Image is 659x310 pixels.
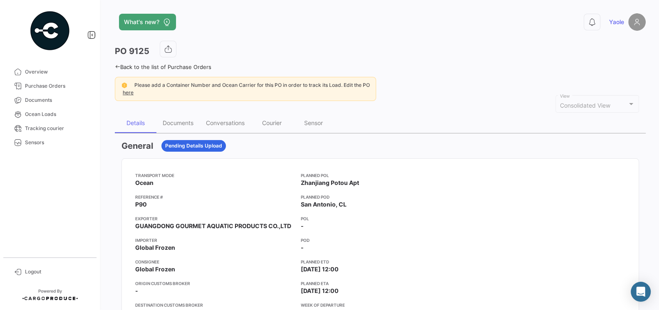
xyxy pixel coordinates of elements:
app-card-info-title: Destination Customs Broker [135,302,294,308]
a: here [121,89,135,96]
a: Documents [7,93,93,107]
span: Pending Details Upload [165,142,222,150]
div: Documents [163,119,193,126]
div: Courier [262,119,282,126]
app-card-info-title: Transport mode [135,172,294,179]
app-card-info-title: Exporter [135,215,294,222]
span: Consolidated View [560,102,610,109]
div: Sensor [304,119,323,126]
app-card-info-title: Planned POL [301,172,460,179]
span: Ocean Loads [25,111,90,118]
a: Tracking courier [7,121,93,135]
span: Ocean [135,179,154,187]
span: P90 [135,200,147,209]
app-card-info-title: Planned ETD [301,258,460,265]
h3: General [121,140,153,152]
img: placeholder-user.png [628,13,646,31]
span: Purchase Orders [25,82,90,90]
button: What's new? [119,14,176,30]
span: Tracking courier [25,125,90,132]
a: Purchase Orders [7,79,93,93]
span: What's new? [124,18,159,26]
a: Overview [7,65,93,79]
app-card-info-title: Origin Customs Broker [135,280,294,287]
span: Global Frozen [135,244,175,252]
app-card-info-title: Reference # [135,194,294,200]
app-card-info-title: Consignee [135,258,294,265]
span: Logout [25,268,90,276]
span: San Antonio, CL [301,200,347,209]
span: GUANGDONG GOURMET AQUATIC PRODUCTS CO.,LTD [135,222,291,230]
a: Back to the list of Purchase Orders [115,64,211,70]
span: [DATE] 12:00 [301,287,339,295]
a: Sensors [7,135,93,150]
span: - [301,222,304,230]
h3: PO 9125 [115,45,149,57]
div: Conversations [206,119,245,126]
span: [DATE] 12:00 [301,265,339,273]
span: Yaole [609,18,624,26]
app-card-info-title: Planned ETA [301,280,460,287]
app-card-info-title: Planned POD [301,194,460,200]
span: Sensors [25,139,90,146]
app-card-info-title: Week of departure [301,302,460,308]
img: powered-by.png [29,10,71,52]
app-card-info-title: Importer [135,237,294,244]
span: Overview [25,68,90,76]
span: - [135,287,138,295]
span: Zhanjiang Potou Apt [301,179,359,187]
app-card-info-title: POL [301,215,460,222]
a: Ocean Loads [7,107,93,121]
span: Please add a Container Number and Ocean Carrier for this PO in order to track its Load. Edit the PO [134,82,370,88]
div: Details [126,119,145,126]
span: Global Frozen [135,265,175,273]
span: Documents [25,96,90,104]
app-card-info-title: POD [301,237,460,244]
div: Abrir Intercom Messenger [631,282,651,302]
span: - [301,244,304,252]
